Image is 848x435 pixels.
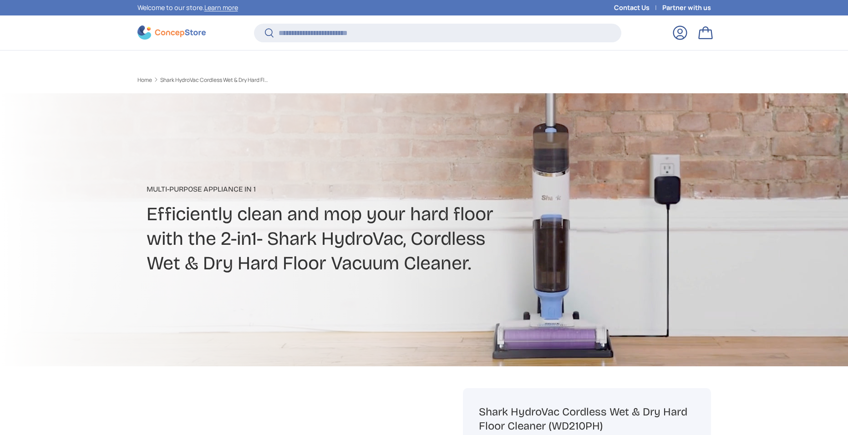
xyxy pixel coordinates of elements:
[614,3,662,13] a: Contact Us
[160,77,269,83] a: Shark HydroVac Cordless Wet & Dry Hard Floor Cleaner (WD210PH)
[662,3,711,13] a: Partner with us
[137,3,238,13] p: Welcome to our store.
[479,405,695,433] h1: Shark HydroVac Cordless Wet & Dry Hard Floor Cleaner (WD210PH)
[137,76,442,84] nav: Breadcrumbs
[147,202,496,276] h2: Efficiently clean and mop your hard floor with the 2-in1- Shark HydroVac, Cordless Wet & Dry Hard...
[137,25,206,40] img: ConcepStore
[137,77,152,83] a: Home
[204,3,238,12] a: Learn more
[147,184,496,195] p: Multi-Purpose Appliance in 1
